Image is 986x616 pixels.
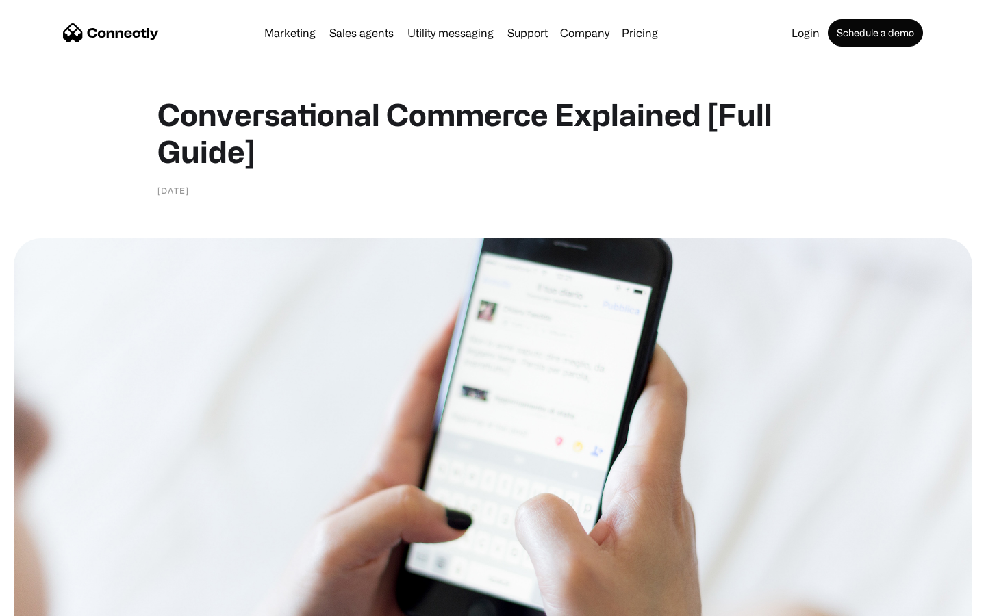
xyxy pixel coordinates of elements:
h1: Conversational Commerce Explained [Full Guide] [157,96,829,170]
ul: Language list [27,592,82,611]
aside: Language selected: English [14,592,82,611]
a: Pricing [616,27,663,38]
a: Login [786,27,825,38]
div: Company [560,23,609,42]
a: Utility messaging [402,27,499,38]
a: home [63,23,159,43]
a: Sales agents [324,27,399,38]
a: Marketing [259,27,321,38]
div: Company [556,23,614,42]
a: Support [502,27,553,38]
div: [DATE] [157,183,189,197]
a: Schedule a demo [828,19,923,47]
